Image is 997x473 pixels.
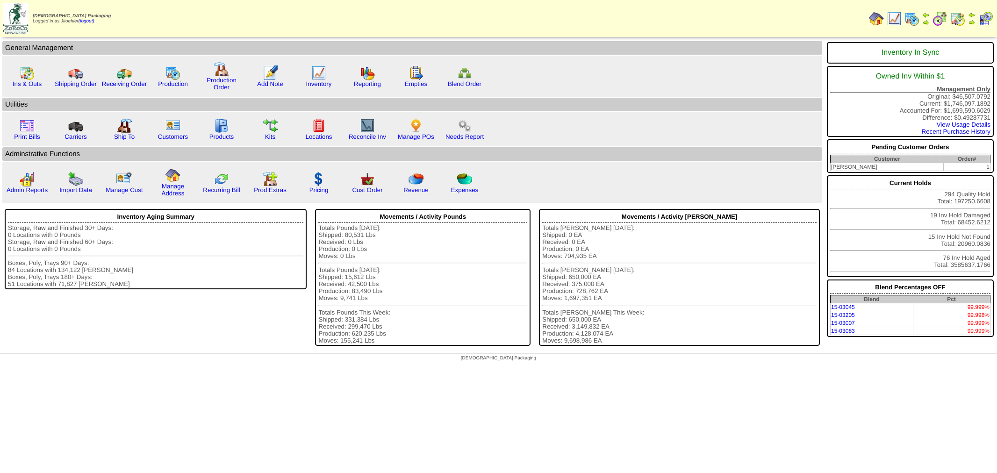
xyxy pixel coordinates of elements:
[33,14,111,24] span: Logged in as Jkoehler
[106,186,143,193] a: Manage Cust
[158,80,188,87] a: Production
[263,65,278,80] img: orders.gif
[20,172,35,186] img: graph2.png
[65,133,86,140] a: Carriers
[311,118,326,133] img: locations.gif
[831,295,913,303] th: Blend
[360,65,375,80] img: graph.gif
[55,80,97,87] a: Shipping Order
[158,133,188,140] a: Customers
[913,311,990,319] td: 99.998%
[913,303,990,311] td: 99.999%
[263,118,278,133] img: workflow.gif
[831,163,944,171] td: [PERSON_NAME]
[207,77,237,91] a: Production Order
[831,304,855,310] a: 15-03045
[68,172,83,186] img: import.gif
[254,186,287,193] a: Prod Extras
[887,11,902,26] img: line_graph.gif
[913,319,990,327] td: 99.999%
[117,65,132,80] img: truck2.gif
[922,128,990,135] a: Recent Purchase History
[165,168,180,183] img: home.gif
[349,133,386,140] a: Reconcile Inv
[978,11,993,26] img: calendarcustomer.gif
[360,118,375,133] img: line_graph2.gif
[102,80,147,87] a: Receiving Order
[932,11,947,26] img: calendarblend.gif
[257,80,283,87] a: Add Note
[542,224,817,344] div: Totals [PERSON_NAME] [DATE]: Shipped: 0 EA Received: 0 EA Production: 0 EA Moves: 704,935 EA Tota...
[409,118,423,133] img: po.png
[831,320,855,326] a: 15-03007
[263,172,278,186] img: prodextras.gif
[20,65,35,80] img: calendarinout.gif
[922,11,930,19] img: arrowleft.gif
[461,356,536,361] span: [DEMOGRAPHIC_DATA] Packaging
[950,11,965,26] img: calendarinout.gif
[3,3,29,34] img: zoroco-logo-small.webp
[318,224,527,344] div: Totals Pounds [DATE]: Shipped: 80,531 Lbs Received: 0 Lbs Production: 0 Lbs Moves: 0 Lbs Totals P...
[117,118,132,133] img: factory2.gif
[830,177,990,189] div: Current Holds
[457,118,472,133] img: workflow.png
[831,155,944,163] th: Customer
[311,65,326,80] img: line_graph.gif
[827,175,994,277] div: 294 Quality Hold Total: 197250.6608 19 Inv Hold Damaged Total: 68452.6212 15 Inv Hold Not Found T...
[409,172,423,186] img: pie_chart.png
[405,80,427,87] a: Empties
[8,224,303,287] div: Storage, Raw and Finished 30+ Days: 0 Locations with 0 Pounds Storage, Raw and Finished 60+ Days:...
[542,211,817,223] div: Movements / Activity [PERSON_NAME]
[165,65,180,80] img: calendarprod.gif
[7,186,48,193] a: Admin Reports
[162,183,185,197] a: Manage Address
[214,118,229,133] img: cabinet.gif
[904,11,919,26] img: calendarprod.gif
[116,172,133,186] img: managecust.png
[360,172,375,186] img: cust_order.png
[830,281,990,294] div: Blend Percentages OFF
[305,133,332,140] a: Locations
[831,328,855,334] a: 15-03083
[968,11,975,19] img: arrowleft.gif
[944,163,990,171] td: 1
[209,133,234,140] a: Products
[922,19,930,26] img: arrowright.gif
[830,68,990,86] div: Owned Inv Within $1
[827,66,994,137] div: Original: $46,507.0792 Current: $1,746,097.1892 Accounted For: $1,699,590.6029 Difference: $0.492...
[33,14,111,19] span: [DEMOGRAPHIC_DATA] Packaging
[944,155,990,163] th: Order#
[114,133,135,140] a: Ship To
[869,11,884,26] img: home.gif
[352,186,382,193] a: Cust Order
[968,19,975,26] img: arrowright.gif
[398,133,434,140] a: Manage POs
[214,172,229,186] img: reconcile.gif
[214,62,229,77] img: factory.gif
[59,186,92,193] a: Import Data
[830,141,990,153] div: Pending Customer Orders
[309,186,329,193] a: Pricing
[20,118,35,133] img: invoice2.gif
[13,80,42,87] a: Ins & Outs
[79,19,94,24] a: (logout)
[937,121,990,128] a: View Usage Details
[457,172,472,186] img: pie_chart2.png
[913,327,990,335] td: 99.999%
[318,211,527,223] div: Movements / Activity Pounds
[448,80,481,87] a: Blend Order
[457,65,472,80] img: network.png
[2,41,822,55] td: General Management
[831,312,855,318] a: 15-03205
[203,186,240,193] a: Recurring Bill
[451,186,479,193] a: Expenses
[830,44,990,62] div: Inventory In Sync
[68,118,83,133] img: truck3.gif
[913,295,990,303] th: Pct
[445,133,484,140] a: Needs Report
[68,65,83,80] img: truck.gif
[409,65,423,80] img: workorder.gif
[8,211,303,223] div: Inventory Aging Summary
[14,133,40,140] a: Print Bills
[265,133,275,140] a: Kits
